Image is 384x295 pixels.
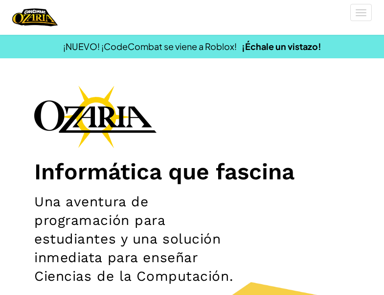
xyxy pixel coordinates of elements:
[34,158,350,185] h1: Informática que fascina
[34,85,157,148] img: Ozaria branding logo
[63,41,237,52] span: ¡NUEVO! ¡CodeCombat se viene a Roblox!
[34,193,246,286] h2: Una aventura de programación para estudiantes y una solución inmediata para enseñar Ciencias de l...
[12,7,58,27] a: Ozaria by CodeCombat logo
[242,41,321,52] a: ¡Échale un vistazo!
[12,7,58,27] img: Home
